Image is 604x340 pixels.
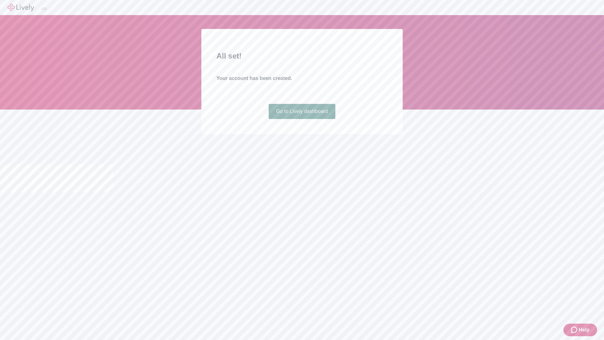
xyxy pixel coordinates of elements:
[8,4,34,11] img: Lively
[216,50,388,62] h2: All set!
[216,75,388,82] h4: Your account has been created.
[269,104,336,119] a: Go to Lively dashboard
[563,324,597,336] button: Zendesk support iconHelp
[42,8,47,10] button: Log out
[571,326,579,334] svg: Zendesk support icon
[579,326,590,334] span: Help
